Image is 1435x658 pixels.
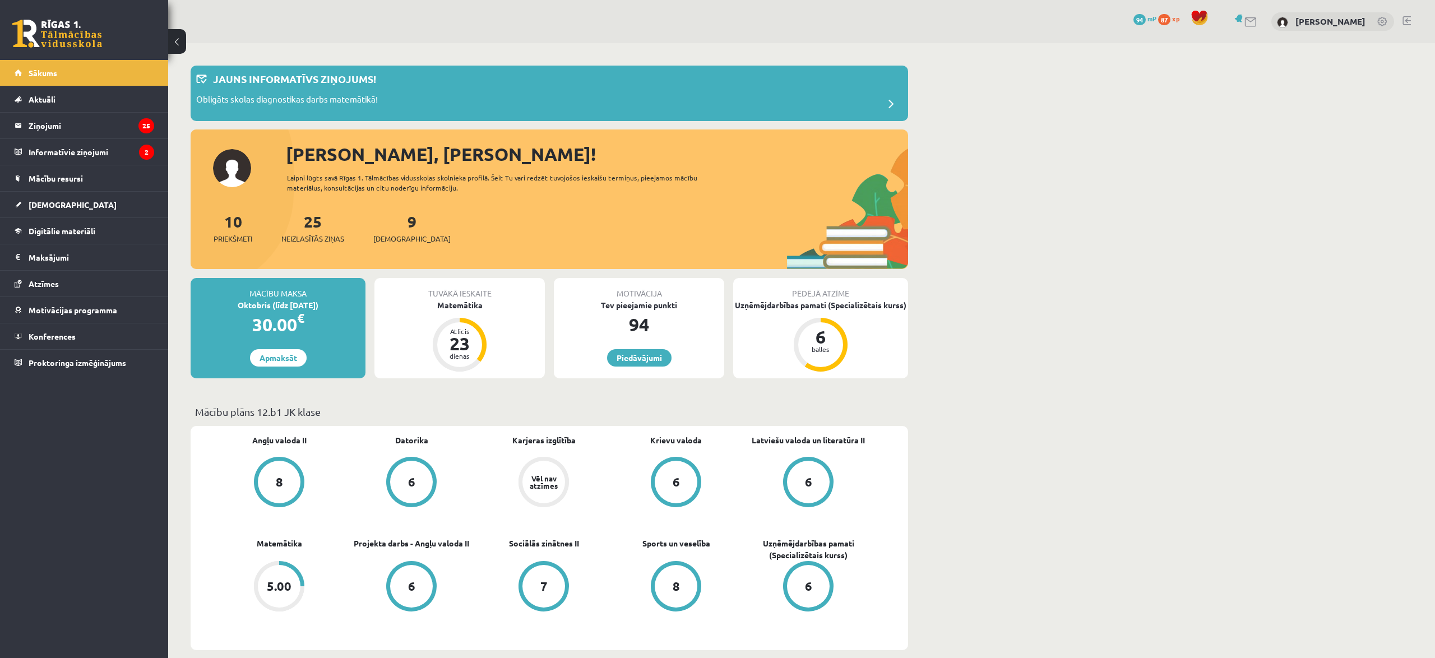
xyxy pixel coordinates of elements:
[733,299,908,311] div: Uzņēmējdarbības pamati (Specializētais kurss)
[15,113,154,138] a: Ziņojumi25
[15,165,154,191] a: Mācību resursi
[29,226,95,236] span: Digitālie materiāli
[373,233,451,244] span: [DEMOGRAPHIC_DATA]
[195,404,904,419] p: Mācību plāns 12.b1 JK klase
[395,434,428,446] a: Datorika
[1133,14,1146,25] span: 94
[281,233,344,244] span: Neizlasītās ziņas
[374,278,545,299] div: Tuvākā ieskaite
[191,311,365,338] div: 30.00
[528,475,559,489] div: Vēl nav atzīmes
[554,311,724,338] div: 94
[15,244,154,270] a: Maksājumi
[29,358,126,368] span: Proktoringa izmēģinājums
[213,71,376,86] p: Jauns informatīvs ziņojums!
[15,86,154,112] a: Aktuāli
[1277,17,1288,28] img: Daniels Fēliks Baumanis
[281,211,344,244] a: 25Neizlasītās ziņas
[1158,14,1170,25] span: 87
[15,60,154,86] a: Sākums
[373,211,451,244] a: 9[DEMOGRAPHIC_DATA]
[733,299,908,373] a: Uzņēmējdarbības pamati (Specializētais kurss) 6 balles
[673,580,680,592] div: 8
[804,346,837,353] div: balles
[267,580,291,592] div: 5.00
[15,350,154,376] a: Proktoringa izmēģinājums
[742,457,874,509] a: 6
[139,145,154,160] i: 2
[29,139,154,165] legend: Informatīvie ziņojumi
[29,244,154,270] legend: Maksājumi
[733,278,908,299] div: Pēdējā atzīme
[214,233,252,244] span: Priekšmeti
[1172,14,1179,23] span: xp
[554,278,724,299] div: Motivācija
[805,580,812,592] div: 6
[191,299,365,311] div: Oktobris (līdz [DATE])
[804,328,837,346] div: 6
[29,279,59,289] span: Atzīmes
[610,457,742,509] a: 6
[1147,14,1156,23] span: mP
[478,561,610,614] a: 7
[276,476,283,488] div: 8
[29,173,83,183] span: Mācību resursi
[15,192,154,217] a: [DEMOGRAPHIC_DATA]
[512,434,576,446] a: Karjeras izglītība
[257,537,302,549] a: Matemātika
[408,476,415,488] div: 6
[196,71,902,115] a: Jauns informatīvs ziņojums! Obligāts skolas diagnostikas darbs matemātikā!
[213,561,345,614] a: 5.00
[650,434,702,446] a: Krievu valoda
[287,173,717,193] div: Laipni lūgts savā Rīgas 1. Tālmācības vidusskolas skolnieka profilā. Šeit Tu vari redzēt tuvojošo...
[12,20,102,48] a: Rīgas 1. Tālmācības vidusskola
[1158,14,1185,23] a: 87 xp
[752,434,865,446] a: Latviešu valoda un literatūra II
[374,299,545,311] div: Matemātika
[540,580,548,592] div: 7
[15,218,154,244] a: Digitālie materiāli
[610,561,742,614] a: 8
[29,200,117,210] span: [DEMOGRAPHIC_DATA]
[478,457,610,509] a: Vēl nav atzīmes
[354,537,469,549] a: Projekta darbs - Angļu valoda II
[443,328,476,335] div: Atlicis
[742,561,874,614] a: 6
[374,299,545,373] a: Matemātika Atlicis 23 dienas
[286,141,908,168] div: [PERSON_NAME], [PERSON_NAME]!
[345,457,478,509] a: 6
[554,299,724,311] div: Tev pieejamie punkti
[443,335,476,353] div: 23
[15,139,154,165] a: Informatīvie ziņojumi2
[607,349,672,367] a: Piedāvājumi
[408,580,415,592] div: 6
[742,537,874,561] a: Uzņēmējdarbības pamati (Specializētais kurss)
[345,561,478,614] a: 6
[509,537,579,549] a: Sociālās zinātnes II
[805,476,812,488] div: 6
[191,278,365,299] div: Mācību maksa
[15,271,154,296] a: Atzīmes
[213,457,345,509] a: 8
[297,310,304,326] span: €
[642,537,710,549] a: Sports un veselība
[29,305,117,315] span: Motivācijas programma
[29,331,76,341] span: Konferences
[29,113,154,138] legend: Ziņojumi
[29,68,57,78] span: Sākums
[214,211,252,244] a: 10Priekšmeti
[250,349,307,367] a: Apmaksāt
[673,476,680,488] div: 6
[15,297,154,323] a: Motivācijas programma
[1133,14,1156,23] a: 94 mP
[15,323,154,349] a: Konferences
[29,94,55,104] span: Aktuāli
[196,93,378,109] p: Obligāts skolas diagnostikas darbs matemātikā!
[1295,16,1365,27] a: [PERSON_NAME]
[443,353,476,359] div: dienas
[252,434,307,446] a: Angļu valoda II
[138,118,154,133] i: 25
